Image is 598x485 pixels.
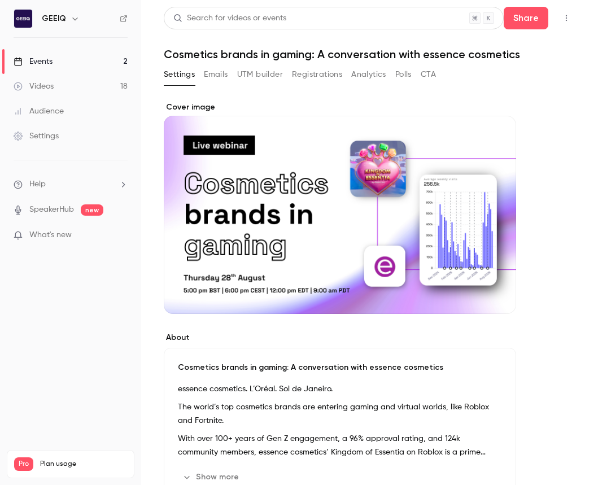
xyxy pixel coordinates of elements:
label: Cover image [164,102,516,113]
p: With over 100+ years of Gen Z engagement, a 96% approval rating, and 124k community members, esse... [178,432,502,459]
div: Events [14,56,53,67]
span: What's new [29,229,72,241]
div: Search for videos or events [173,12,286,24]
button: Polls [395,65,412,84]
span: Help [29,178,46,190]
h1: Cosmetics brands in gaming: A conversation with essence cosmetics [164,47,575,61]
p: Cosmetics brands in gaming: A conversation with essence cosmetics [178,362,502,373]
p: essence cosmetics. L’Oréal. Sol de Janeiro. [178,382,502,396]
button: Registrations [292,65,342,84]
span: Plan usage [40,460,127,469]
button: UTM builder [237,65,283,84]
p: The world’s top cosmetics brands are entering gaming and virtual worlds, like Roblox and Fortnite. [178,400,502,427]
span: Pro [14,457,33,471]
img: GEEIQ [14,10,32,28]
a: SpeakerHub [29,204,74,216]
h6: GEEIQ [42,13,66,24]
section: Cover image [164,102,516,314]
button: CTA [421,65,436,84]
div: Settings [14,130,59,142]
div: Videos [14,81,54,92]
button: Settings [164,65,195,84]
span: new [81,204,103,216]
label: About [164,332,516,343]
li: help-dropdown-opener [14,178,128,190]
div: Audience [14,106,64,117]
button: Analytics [351,65,386,84]
button: Share [504,7,548,29]
button: Emails [204,65,228,84]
